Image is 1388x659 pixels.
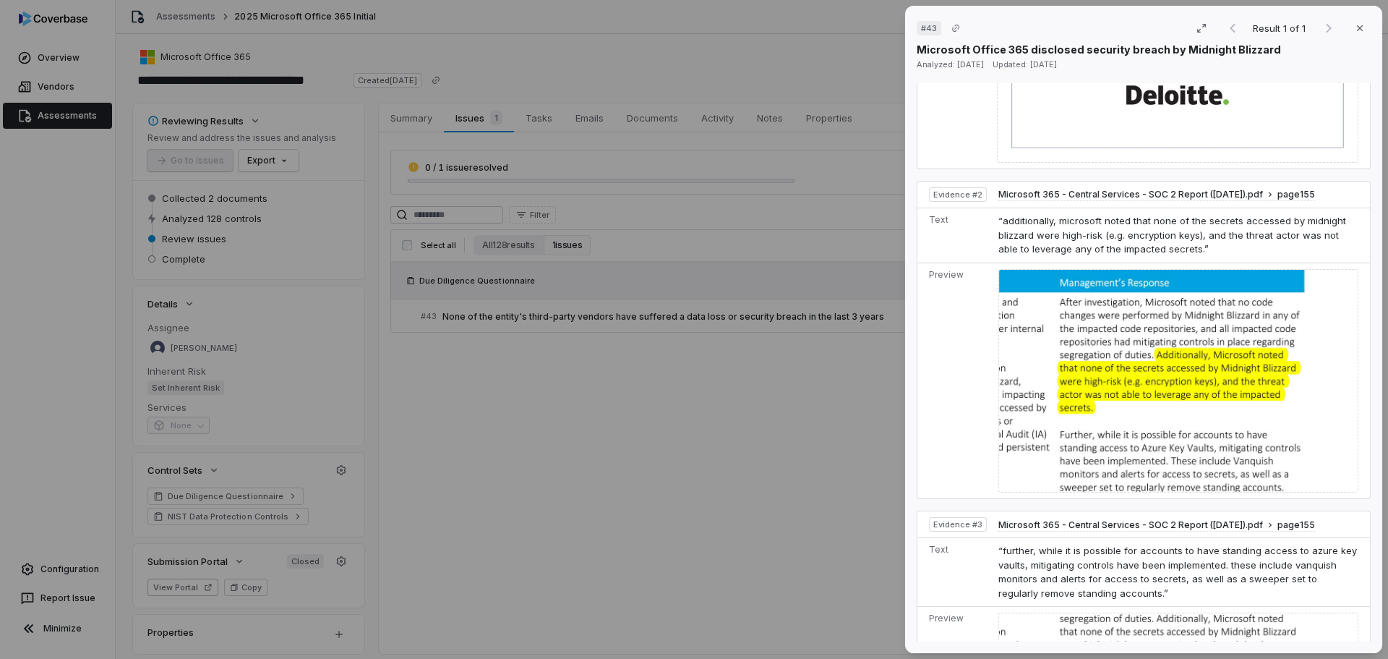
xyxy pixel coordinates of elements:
[1277,519,1315,531] span: page 155
[998,519,1263,531] span: Microsoft 365 - Central Services - SOC 2 Report ([DATE]).pdf
[933,189,982,200] span: Evidence # 2
[917,538,993,607] td: Text
[921,22,937,34] span: # 43
[998,189,1315,201] button: Microsoft 365 - Central Services - SOC 2 Report ([DATE]).pdfpage155
[998,215,1346,255] span: “additionally, microsoft noted that none of the secrets accessed by midnight blizzard were high-r...
[998,545,1357,599] span: “further, while it is possible for accounts to have standing access to azure key vaults, mitigati...
[1253,20,1308,36] p: Result 1 of 1
[917,208,993,263] td: Text
[1277,189,1315,200] span: page 155
[998,519,1315,532] button: Microsoft 365 - Central Services - SOC 2 Report ([DATE]).pdfpage155
[917,42,1281,57] p: Microsoft Office 365 disclosed security breach by Midnight Blizzard
[933,519,982,530] span: Evidence # 3
[993,59,1057,69] span: Updated: [DATE]
[917,263,993,498] td: Preview
[943,15,969,41] button: Copy link
[998,189,1263,200] span: Microsoft 365 - Central Services - SOC 2 Report ([DATE]).pdf
[998,269,1358,493] img: b81094a798e0492285f259613baa5e3f_original.jpg_w1200.jpg
[917,59,984,69] span: Analyzed: [DATE]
